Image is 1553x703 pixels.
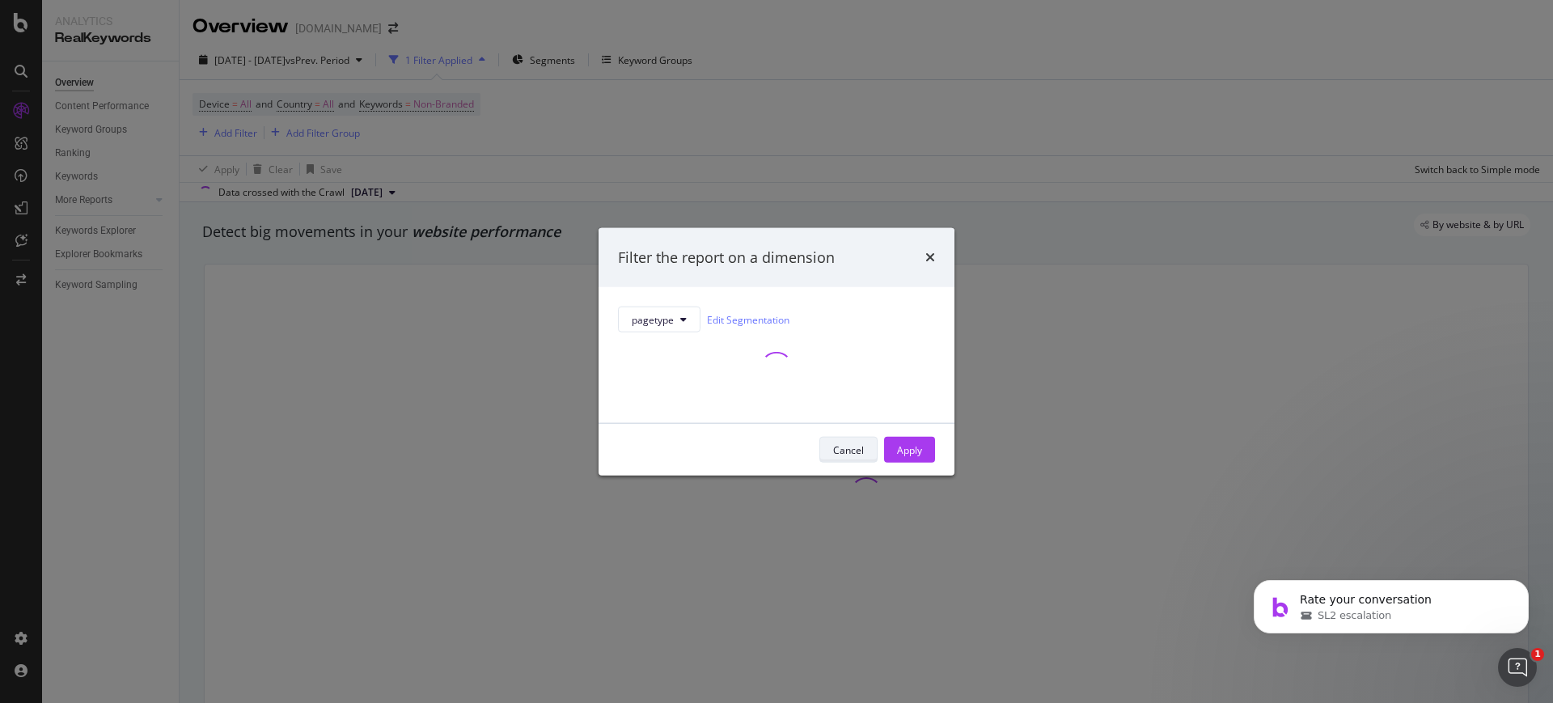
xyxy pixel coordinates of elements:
[618,307,700,332] button: pagetype
[925,247,935,268] div: times
[599,227,954,476] div: modal
[618,247,835,268] div: Filter the report on a dimension
[833,443,864,456] div: Cancel
[884,437,935,463] button: Apply
[819,437,878,463] button: Cancel
[897,443,922,456] div: Apply
[707,311,789,328] a: Edit Segmentation
[1229,546,1553,659] iframe: Intercom notifications message
[1531,648,1544,661] span: 1
[1498,648,1537,687] iframe: Intercom live chat
[632,312,674,326] span: pagetype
